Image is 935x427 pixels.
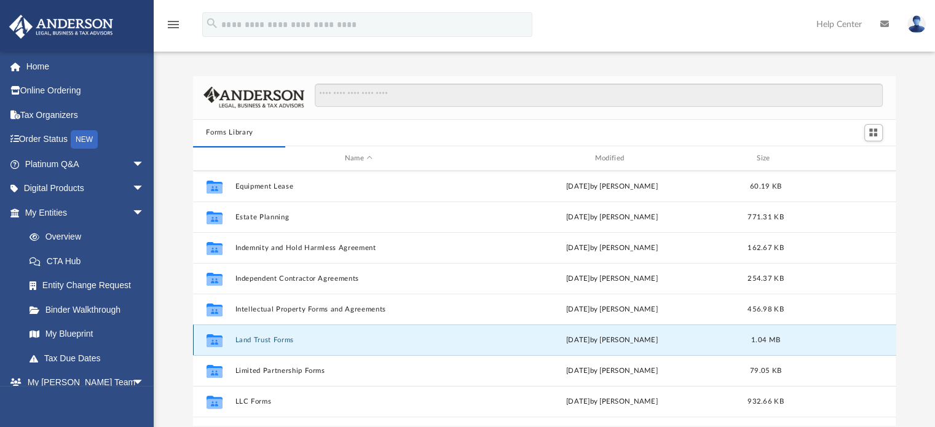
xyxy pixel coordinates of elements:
[748,306,783,313] span: 456.98 KB
[71,130,98,149] div: NEW
[235,367,483,375] button: Limited Partnership Forms
[9,54,163,79] a: Home
[17,273,163,298] a: Entity Change Request
[748,245,783,251] span: 162.67 KB
[9,370,157,395] a: My [PERSON_NAME] Teamarrow_drop_down
[488,181,736,192] div: [DATE] by [PERSON_NAME]
[235,336,483,344] button: Land Trust Forms
[132,176,157,202] span: arrow_drop_down
[6,15,117,39] img: Anderson Advisors Platinum Portal
[132,200,157,225] span: arrow_drop_down
[9,200,163,225] a: My Entitiesarrow_drop_down
[17,249,163,273] a: CTA Hub
[749,367,781,374] span: 79.05 KB
[132,152,157,177] span: arrow_drop_down
[198,153,229,164] div: id
[235,398,483,405] button: LLC Forms
[9,103,163,127] a: Tax Organizers
[206,127,253,138] button: Forms Library
[9,152,163,176] a: Platinum Q&Aarrow_drop_down
[132,370,157,396] span: arrow_drop_down
[864,124,883,141] button: Switch to Grid View
[9,79,163,103] a: Online Ordering
[166,17,181,32] i: menu
[17,297,163,322] a: Binder Walkthrough
[9,176,163,201] a: Digital Productsarrow_drop_down
[795,153,882,164] div: id
[487,153,735,164] div: Modified
[907,15,926,33] img: User Pic
[748,275,783,282] span: 254.37 KB
[17,346,163,370] a: Tax Due Dates
[751,337,780,343] span: 1.04 MB
[193,171,896,425] div: grid
[235,244,483,252] button: Indemnity and Hold Harmless Agreement
[488,212,736,223] div: [DATE] by [PERSON_NAME]
[488,366,736,377] div: [DATE] by [PERSON_NAME]
[205,17,219,30] i: search
[235,213,483,221] button: Estate Planning
[488,243,736,254] div: [DATE] by [PERSON_NAME]
[488,304,736,315] div: [DATE] by [PERSON_NAME]
[488,273,736,284] div: [DATE] by [PERSON_NAME]
[488,335,736,346] div: [DATE] by [PERSON_NAME]
[315,84,882,107] input: Search files and folders
[17,322,157,347] a: My Blueprint
[234,153,482,164] div: Name
[748,398,783,405] span: 932.66 KB
[488,396,736,407] div: [DATE] by [PERSON_NAME]
[9,127,163,152] a: Order StatusNEW
[235,305,483,313] button: Intellectual Property Forms and Agreements
[235,182,483,190] button: Equipment Lease
[166,23,181,32] a: menu
[749,183,781,190] span: 60.19 KB
[741,153,790,164] div: Size
[748,214,783,221] span: 771.31 KB
[235,275,483,283] button: Independent Contractor Agreements
[17,225,163,249] a: Overview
